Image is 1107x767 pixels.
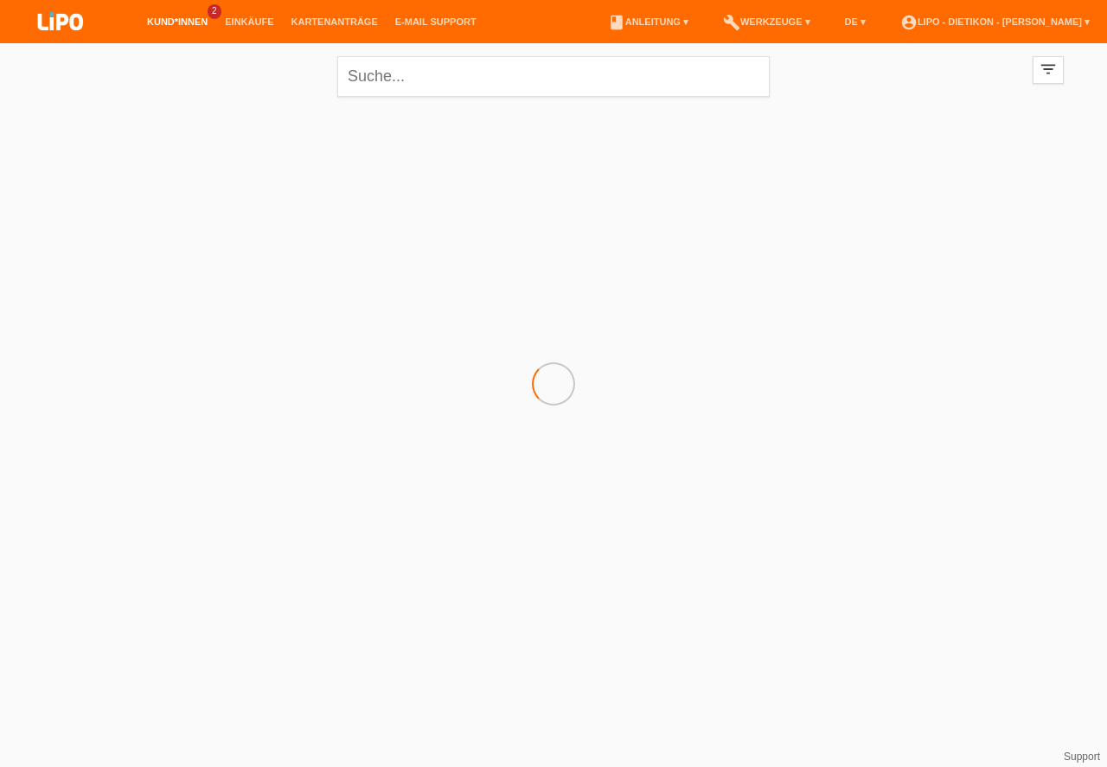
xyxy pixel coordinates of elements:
[836,16,874,27] a: DE ▾
[337,56,770,97] input: Suche...
[1039,60,1058,79] i: filter_list
[216,16,282,27] a: Einkäufe
[892,16,1098,27] a: account_circleLIPO - Dietikon - [PERSON_NAME] ▾
[387,16,485,27] a: E-Mail Support
[138,16,216,27] a: Kund*innen
[17,35,104,48] a: LIPO pay
[900,14,918,31] i: account_circle
[723,14,740,31] i: build
[599,16,697,27] a: bookAnleitung ▾
[1064,751,1100,763] a: Support
[714,16,819,27] a: buildWerkzeuge ▾
[208,4,221,19] span: 2
[608,14,625,31] i: book
[283,16,387,27] a: Kartenanträge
